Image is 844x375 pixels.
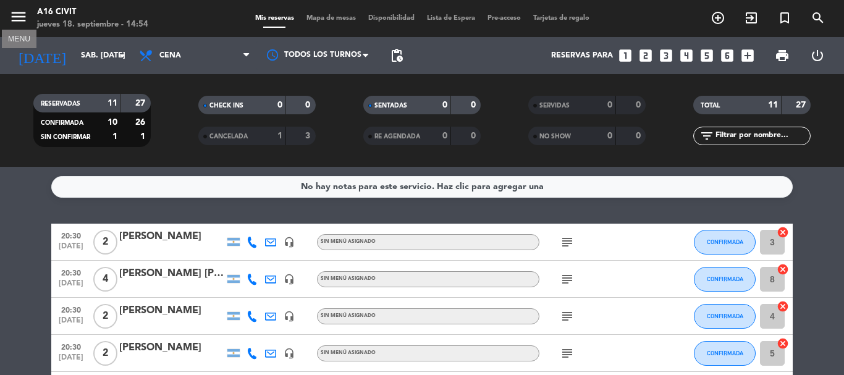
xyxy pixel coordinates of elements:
[638,48,654,64] i: looks_two
[800,37,835,74] div: LOG OUT
[284,274,295,285] i: headset_mic
[321,313,376,318] span: Sin menú asignado
[56,279,87,293] span: [DATE]
[442,132,447,140] strong: 0
[694,304,756,329] button: CONFIRMADA
[108,99,117,107] strong: 11
[694,230,756,255] button: CONFIRMADA
[277,132,282,140] strong: 1
[777,300,789,313] i: cancel
[56,353,87,368] span: [DATE]
[775,48,790,63] span: print
[9,7,28,30] button: menu
[301,180,544,194] div: No hay notas para este servicio. Haz clic para agregar una
[694,341,756,366] button: CONFIRMADA
[135,118,148,127] strong: 26
[56,228,87,242] span: 20:30
[714,129,810,143] input: Filtrar por nombre...
[374,133,420,140] span: RE AGENDADA
[119,303,224,319] div: [PERSON_NAME]
[119,266,224,282] div: [PERSON_NAME] [PERSON_NAME]
[321,239,376,244] span: Sin menú asignado
[135,99,148,107] strong: 27
[93,230,117,255] span: 2
[300,15,362,22] span: Mapa de mesas
[796,101,808,109] strong: 27
[768,101,778,109] strong: 11
[707,313,743,319] span: CONFIRMADA
[93,267,117,292] span: 4
[658,48,674,64] i: looks_3
[560,272,575,287] i: subject
[777,263,789,276] i: cancel
[707,276,743,282] span: CONFIRMADA
[374,103,407,109] span: SENTADAS
[93,341,117,366] span: 2
[37,6,148,19] div: A16 Civit
[284,237,295,248] i: headset_mic
[810,48,825,63] i: power_settings_new
[305,101,313,109] strong: 0
[707,350,743,356] span: CONFIRMADA
[699,48,715,64] i: looks_5
[471,132,478,140] strong: 0
[471,101,478,109] strong: 0
[112,132,117,141] strong: 1
[140,132,148,141] strong: 1
[539,103,570,109] span: SERVIDAS
[41,120,83,126] span: CONFIRMADA
[740,48,756,64] i: add_box
[811,11,825,25] i: search
[389,48,404,63] span: pending_actions
[2,33,36,44] div: MENU
[777,337,789,350] i: cancel
[744,11,759,25] i: exit_to_app
[305,132,313,140] strong: 3
[159,51,181,60] span: Cena
[707,238,743,245] span: CONFIRMADA
[699,129,714,143] i: filter_list
[678,48,694,64] i: looks_4
[284,348,295,359] i: headset_mic
[249,15,300,22] span: Mis reservas
[41,134,90,140] span: SIN CONFIRMAR
[93,304,117,329] span: 2
[108,118,117,127] strong: 10
[56,242,87,256] span: [DATE]
[119,340,224,356] div: [PERSON_NAME]
[777,11,792,25] i: turned_in_not
[636,101,643,109] strong: 0
[719,48,735,64] i: looks_6
[527,15,596,22] span: Tarjetas de regalo
[321,276,376,281] span: Sin menú asignado
[442,101,447,109] strong: 0
[539,133,571,140] span: NO SHOW
[284,311,295,322] i: headset_mic
[56,265,87,279] span: 20:30
[362,15,421,22] span: Disponibilidad
[41,101,80,107] span: RESERVADAS
[777,226,789,238] i: cancel
[607,132,612,140] strong: 0
[209,103,243,109] span: CHECK INS
[421,15,481,22] span: Lista de Espera
[209,133,248,140] span: CANCELADA
[56,302,87,316] span: 20:30
[321,350,376,355] span: Sin menú asignado
[560,309,575,324] i: subject
[560,235,575,250] i: subject
[607,101,612,109] strong: 0
[560,346,575,361] i: subject
[277,101,282,109] strong: 0
[481,15,527,22] span: Pre-acceso
[711,11,725,25] i: add_circle_outline
[636,132,643,140] strong: 0
[617,48,633,64] i: looks_one
[56,339,87,353] span: 20:30
[37,19,148,31] div: jueves 18. septiembre - 14:54
[9,7,28,26] i: menu
[119,229,224,245] div: [PERSON_NAME]
[56,316,87,331] span: [DATE]
[701,103,720,109] span: TOTAL
[694,267,756,292] button: CONFIRMADA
